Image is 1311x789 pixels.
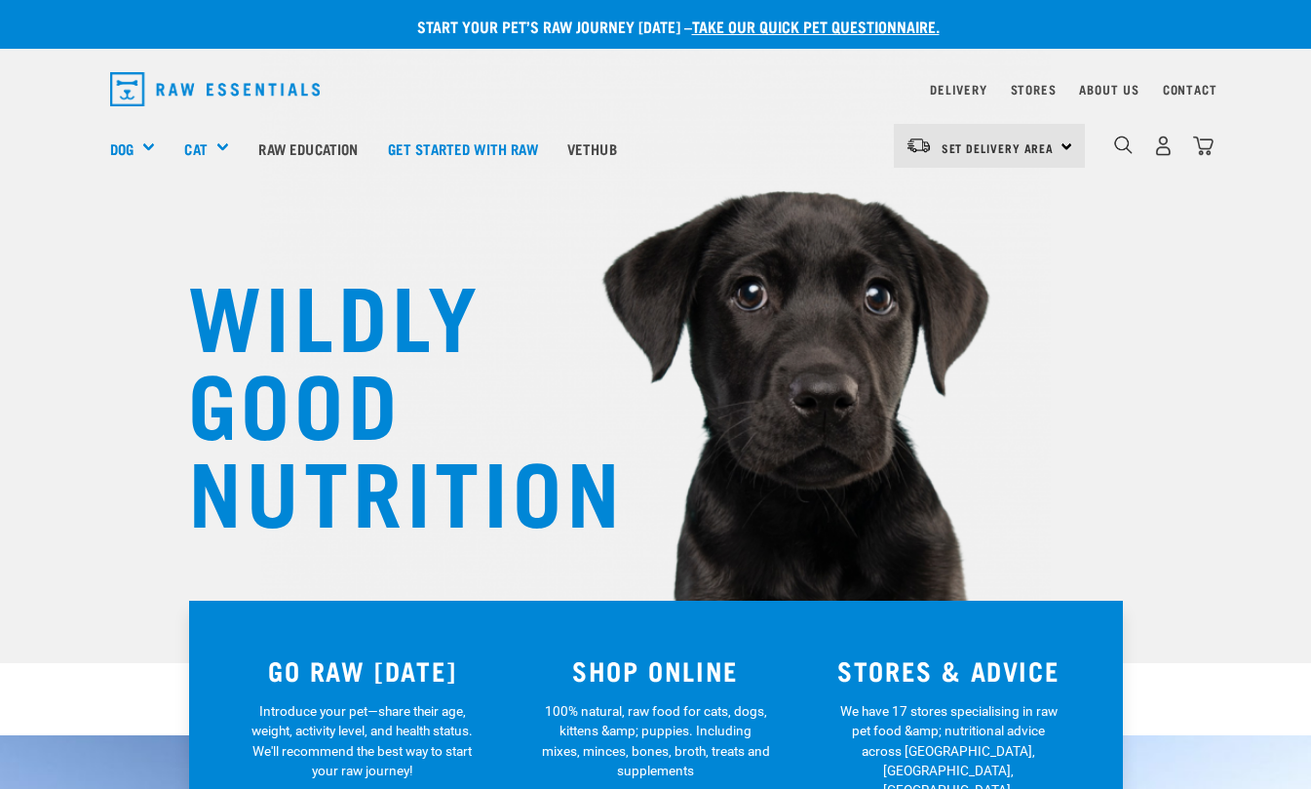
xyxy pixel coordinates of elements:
a: Dog [110,138,134,160]
img: user.png [1153,136,1174,156]
img: van-moving.png [906,137,932,154]
h3: STORES & ADVICE [814,655,1084,686]
a: About Us [1079,86,1138,93]
nav: dropdown navigation [95,64,1217,114]
a: Vethub [553,109,632,187]
h1: WILDLY GOOD NUTRITION [188,268,578,532]
h3: SHOP ONLINE [521,655,790,686]
a: take our quick pet questionnaire. [692,21,940,30]
span: Set Delivery Area [942,144,1055,151]
a: Contact [1163,86,1217,93]
p: Introduce your pet—share their age, weight, activity level, and health status. We'll recommend th... [248,701,477,781]
img: Raw Essentials Logo [110,72,321,106]
p: 100% natural, raw food for cats, dogs, kittens &amp; puppies. Including mixes, minces, bones, bro... [541,701,770,781]
img: home-icon@2x.png [1193,136,1214,156]
a: Delivery [930,86,986,93]
img: home-icon-1@2x.png [1114,136,1133,154]
a: Get started with Raw [373,109,553,187]
h3: GO RAW [DATE] [228,655,498,686]
a: Raw Education [244,109,372,187]
a: Stores [1011,86,1057,93]
a: Cat [184,138,207,160]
